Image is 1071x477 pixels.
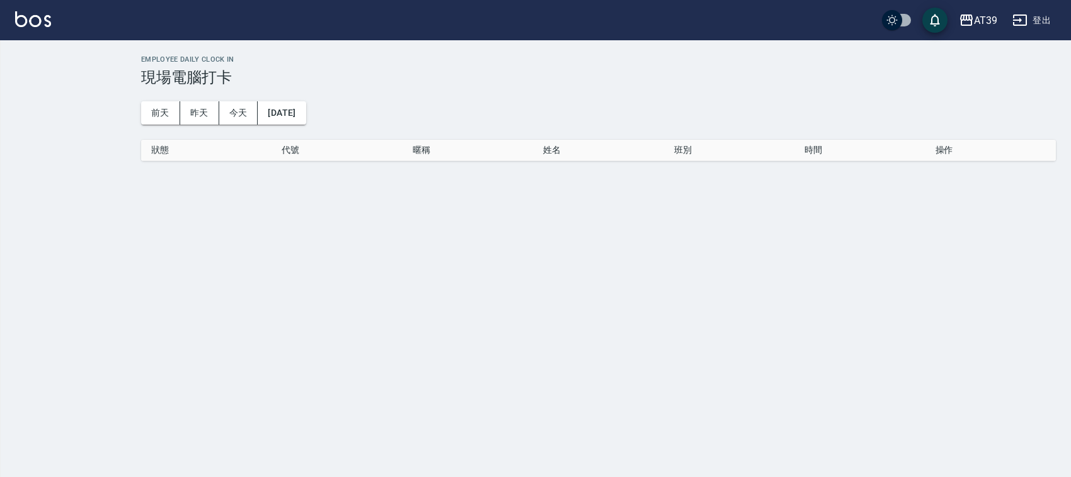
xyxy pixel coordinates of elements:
button: 登出 [1007,9,1056,32]
th: 代號 [272,140,402,161]
button: 昨天 [180,101,219,125]
th: 班別 [664,140,794,161]
button: 今天 [219,101,258,125]
h2: Employee Daily Clock In [141,55,1056,64]
div: AT39 [974,13,997,28]
button: 前天 [141,101,180,125]
img: Logo [15,11,51,27]
th: 姓名 [533,140,663,161]
button: [DATE] [258,101,306,125]
th: 時間 [794,140,925,161]
h3: 現場電腦打卡 [141,69,1056,86]
button: AT39 [954,8,1002,33]
th: 狀態 [141,140,272,161]
button: save [922,8,948,33]
th: 暱稱 [403,140,533,161]
th: 操作 [925,140,1056,161]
